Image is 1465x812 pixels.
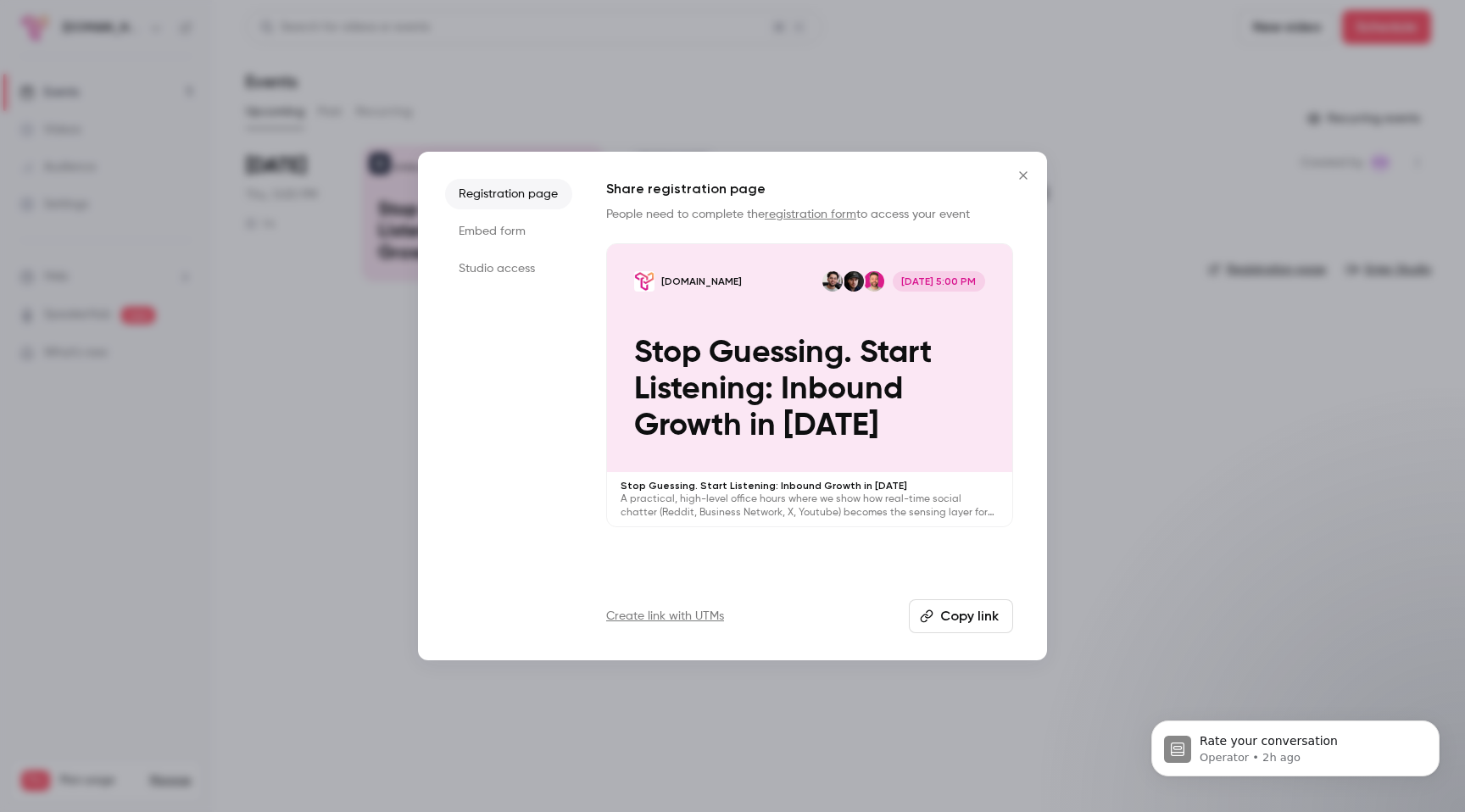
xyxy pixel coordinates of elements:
span: [DATE] 5:00 PM [893,271,985,292]
button: Close [1006,159,1040,192]
h1: Share registration page [606,179,1013,199]
p: [DOMAIN_NAME] [661,275,742,288]
li: Registration page [445,179,572,209]
button: Copy link [909,599,1013,633]
a: Stop Guessing. Start Listening: Inbound Growth in 2026[DOMAIN_NAME]Hugo MiIllington-DrakeMax Mitc... [606,243,1013,527]
img: Hugo MiIllington-Drake [864,271,884,292]
a: Create link with UTMs [606,608,724,625]
p: People need to complete the to access your event [606,206,1013,223]
img: Stop Guessing. Start Listening: Inbound Growth in 2026 [634,271,655,292]
img: Max Mitcham [844,271,864,292]
img: Piers Montgomery [822,271,843,292]
iframe: Intercom notifications message [1126,685,1465,804]
p: Stop Guessing. Start Listening: Inbound Growth in [DATE] [634,335,985,445]
a: registration form [765,209,856,220]
li: Embed form [445,216,572,247]
p: Stop Guessing. Start Listening: Inbound Growth in [DATE] [621,479,999,492]
li: Studio access [445,253,572,284]
p: A practical, high-level office hours where we show how real-time social chatter (Reddit, Business... [621,492,999,520]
